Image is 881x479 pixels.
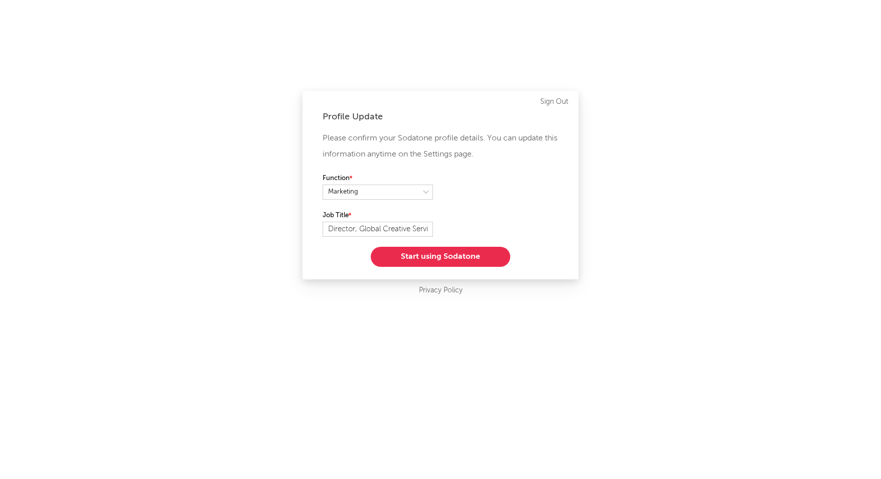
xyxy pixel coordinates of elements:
[323,130,558,163] p: Please confirm your Sodatone profile details. You can update this information anytime on the Sett...
[323,210,433,222] label: Job Title
[419,284,463,297] a: Privacy Policy
[323,173,433,185] label: Function
[323,111,558,123] div: Profile Update
[540,96,568,108] a: Sign Out
[371,247,510,267] button: Start using Sodatone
